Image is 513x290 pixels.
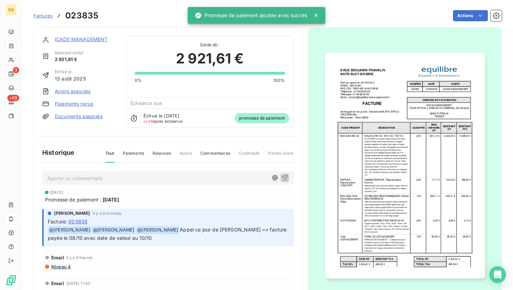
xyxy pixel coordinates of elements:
span: 2 921,61 € [176,48,244,69]
h3: 023835 [65,9,98,22]
div: EQ [6,4,17,15]
a: Factures [34,12,53,19]
span: promesse de paiement [235,113,289,123]
span: Historique [42,148,75,157]
span: 2 921,61 € [55,56,83,63]
span: Creditsafe [239,150,260,162]
a: Avoirs associés [55,88,90,95]
span: Appel ce jour de [PERSON_NAME] => facture payée le 08/10 avec date de valeur au 10/10 [48,227,288,241]
a: Paiements reçus [55,100,93,107]
span: Email [51,281,64,286]
span: @ [PERSON_NAME] [136,226,179,234]
span: Facture : [48,218,67,225]
span: Avoirs [179,150,192,162]
span: Niveau 4 [51,264,71,269]
span: Échéance due [131,100,162,106]
div: Promesse de paiement ajoutée avec succès [195,9,307,22]
span: [DATE] 11:43 [66,281,90,285]
span: 3 [13,67,19,73]
span: 0% [135,77,142,84]
span: @ [PERSON_NAME] [48,226,91,234]
span: +99 [7,95,19,101]
span: il y a 4 heures [66,255,92,260]
span: Commentaires [200,150,230,162]
span: Émise le [55,69,86,75]
span: [PERSON_NAME] [54,210,90,216]
span: Tout [105,150,114,163]
span: Portail client [268,150,293,162]
span: 023835 [68,218,87,225]
span: J+26 [143,119,153,124]
a: Documents associés [55,113,103,120]
span: Relances [153,150,171,162]
span: Montant initial [55,50,83,56]
button: Actions [453,10,488,21]
span: Factures [34,13,53,18]
span: @ [PERSON_NAME] [92,226,135,234]
div: Open Intercom Messenger [489,266,506,283]
span: Solde dû : [135,42,285,48]
span: 13 août 2025 [55,75,86,82]
span: Promesse de paiement : [45,196,101,203]
span: après échéance [143,119,183,123]
span: [DATE] [103,196,119,203]
span: Paiements [123,150,144,162]
span: [DATE] [50,190,63,194]
img: invoice_thumbnail [325,53,485,279]
span: 100% [273,77,285,84]
span: Email [51,255,64,260]
img: Logo LeanPay [6,275,17,286]
span: il y a 9 minutes [93,211,121,215]
a: ICADE MANAGEMENT [55,36,107,42]
span: Échue le [DATE] [143,113,179,119]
